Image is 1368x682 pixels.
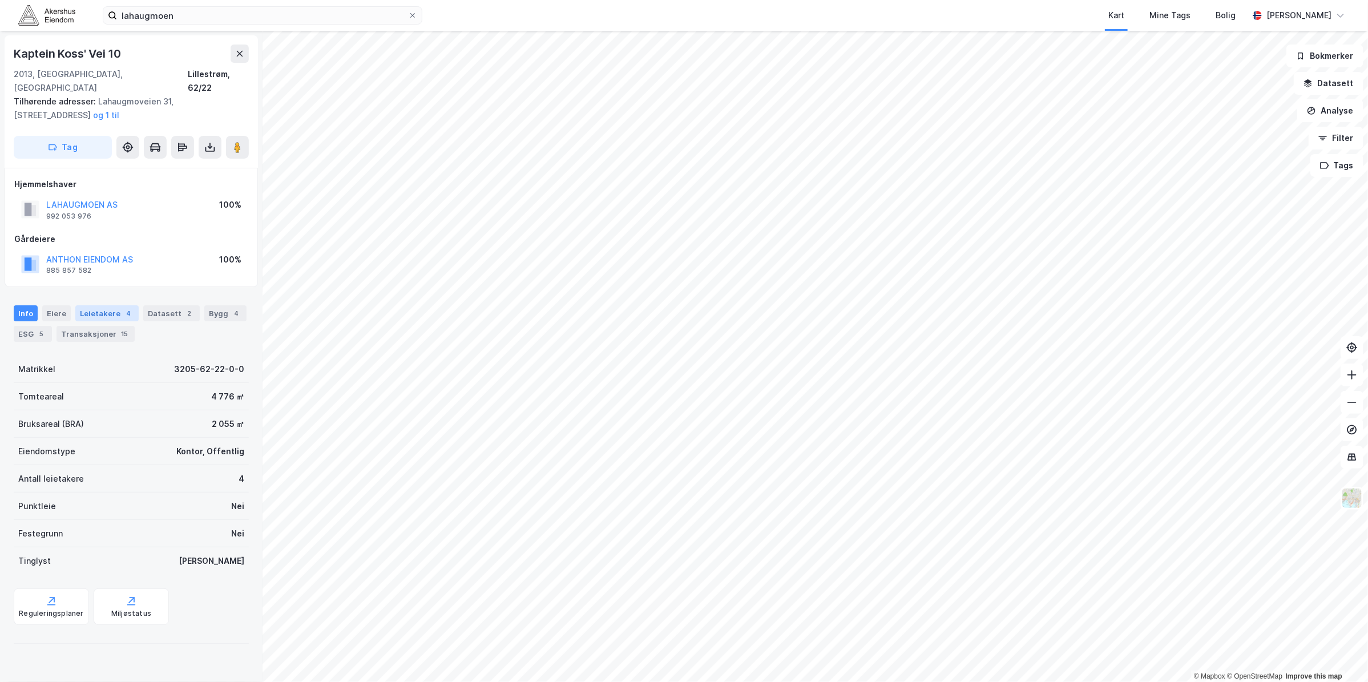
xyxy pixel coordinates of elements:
div: Tinglyst [18,554,51,568]
div: Gårdeiere [14,232,248,246]
div: 100% [219,253,241,267]
div: Lahaugmoveien 31, [STREET_ADDRESS] [14,95,240,122]
div: Eiere [42,305,71,321]
a: Mapbox [1194,672,1225,680]
div: 2 [184,308,195,319]
div: 5 [36,328,47,340]
div: Transaksjoner [57,326,135,342]
button: Filter [1309,127,1363,150]
div: Reguleringsplaner [19,609,83,618]
div: Punktleie [18,499,56,513]
div: Kaptein Koss' Vei 10 [14,45,123,63]
div: Bolig [1216,9,1236,22]
div: 4 [231,308,242,319]
div: Kart [1108,9,1124,22]
div: Nei [231,527,244,540]
input: Søk på adresse, matrikkel, gårdeiere, leietakere eller personer [117,7,408,24]
div: Hjemmelshaver [14,177,248,191]
img: Z [1341,487,1363,509]
div: Festegrunn [18,527,63,540]
div: Nei [231,499,244,513]
a: Improve this map [1286,672,1342,680]
div: Kontrollprogram for chat [1311,627,1368,682]
div: Eiendomstype [18,445,75,458]
div: 15 [119,328,130,340]
div: Kontor, Offentlig [176,445,244,458]
div: Info [14,305,38,321]
div: Mine Tags [1149,9,1191,22]
div: Matrikkel [18,362,55,376]
button: Datasett [1294,72,1363,95]
div: Datasett [143,305,200,321]
button: Bokmerker [1286,45,1363,67]
div: [PERSON_NAME] [179,554,244,568]
button: Analyse [1297,99,1363,122]
span: Tilhørende adresser: [14,96,98,106]
div: Bruksareal (BRA) [18,417,84,431]
img: akershus-eiendom-logo.9091f326c980b4bce74ccdd9f866810c.svg [18,5,75,25]
iframe: Chat Widget [1311,627,1368,682]
div: Tomteareal [18,390,64,403]
div: Antall leietakere [18,472,84,486]
div: 4 776 ㎡ [211,390,244,403]
div: 885 857 582 [46,266,91,275]
div: 4 [239,472,244,486]
div: 4 [123,308,134,319]
div: 2 055 ㎡ [212,417,244,431]
a: OpenStreetMap [1227,672,1282,680]
div: 2013, [GEOGRAPHIC_DATA], [GEOGRAPHIC_DATA] [14,67,188,95]
button: Tags [1310,154,1363,177]
button: Tag [14,136,112,159]
div: 992 053 976 [46,212,91,221]
div: [PERSON_NAME] [1266,9,1331,22]
div: Bygg [204,305,247,321]
div: Miljøstatus [111,609,151,618]
div: 3205-62-22-0-0 [174,362,244,376]
div: 100% [219,198,241,212]
div: Leietakere [75,305,139,321]
div: ESG [14,326,52,342]
div: Lillestrøm, 62/22 [188,67,249,95]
